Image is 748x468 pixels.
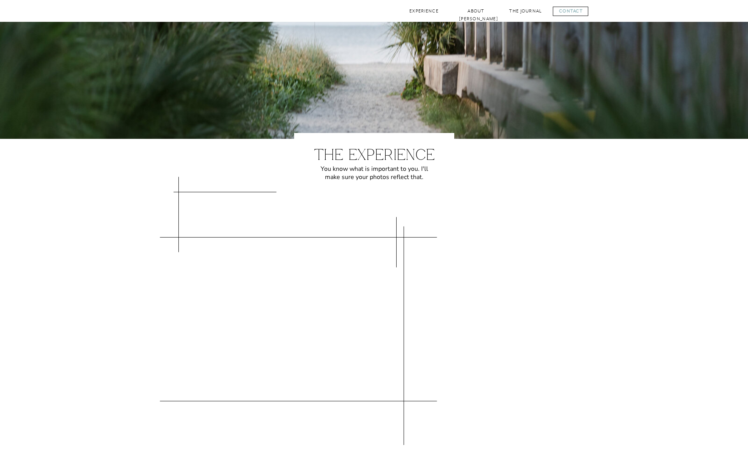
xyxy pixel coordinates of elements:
a: Experience [408,7,440,15]
a: About [PERSON_NAME] [459,7,493,15]
p: You know what is important to you. I'll make sure your photos reflect that. [314,165,435,186]
h1: The Experience [311,147,438,165]
a: The Journal [509,7,542,15]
